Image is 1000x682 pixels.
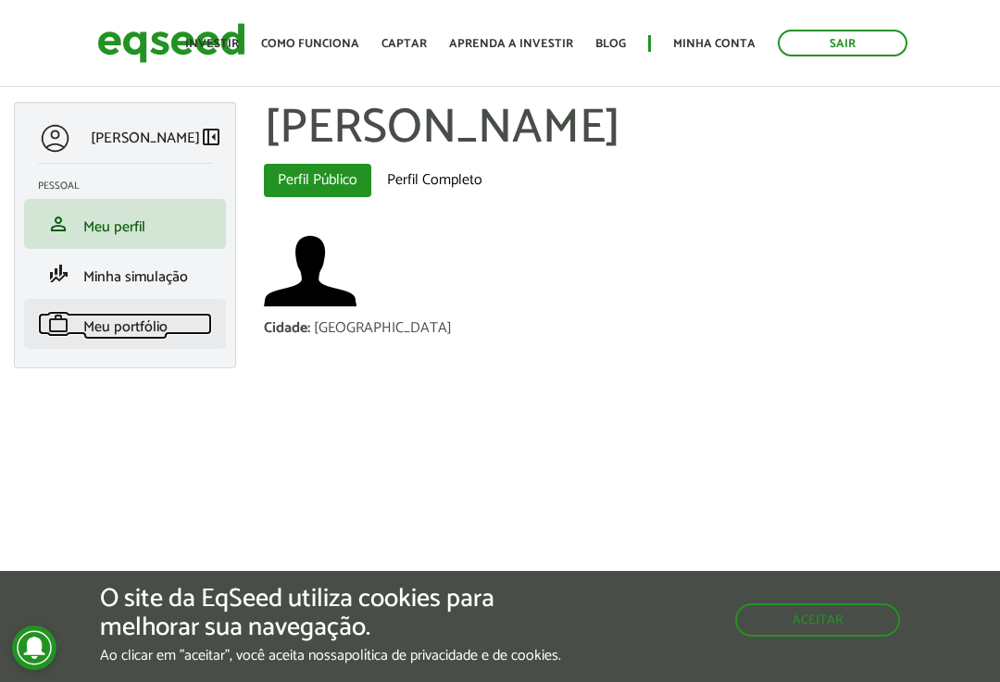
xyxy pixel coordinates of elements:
[24,249,226,299] li: Minha simulação
[83,265,188,290] span: Minha simulação
[673,38,756,50] a: Minha conta
[314,321,452,336] div: [GEOGRAPHIC_DATA]
[264,321,314,336] div: Cidade
[595,38,626,50] a: Blog
[264,102,986,155] h1: [PERSON_NAME]
[344,649,558,663] a: política de privacidade e de cookies
[97,19,245,68] img: EqSeed
[38,263,212,285] a: finance_modeMinha simulação
[200,126,222,152] a: Colapsar menu
[38,313,212,335] a: workMeu portfólio
[735,603,900,637] button: Aceitar
[47,263,69,285] span: finance_mode
[264,225,356,317] a: Ver perfil do usuário.
[83,215,145,240] span: Meu perfil
[24,299,226,349] li: Meu portfólio
[24,199,226,249] li: Meu perfil
[47,313,69,335] span: work
[778,30,907,56] a: Sair
[264,225,356,317] img: Foto de Sávio Coelho de Oliveira
[200,126,222,148] span: left_panel_close
[83,315,168,340] span: Meu portfólio
[307,316,310,341] span: :
[261,38,359,50] a: Como funciona
[91,130,200,147] p: [PERSON_NAME]
[100,585,580,642] h5: O site da EqSeed utiliza cookies para melhorar sua navegação.
[38,180,226,192] h2: Pessoal
[47,213,69,235] span: person
[100,647,580,664] p: Ao clicar em "aceitar", você aceita nossa .
[185,38,239,50] a: Investir
[373,164,496,197] a: Perfil Completo
[381,38,427,50] a: Captar
[38,213,212,235] a: personMeu perfil
[264,164,371,197] a: Perfil Público
[449,38,573,50] a: Aprenda a investir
